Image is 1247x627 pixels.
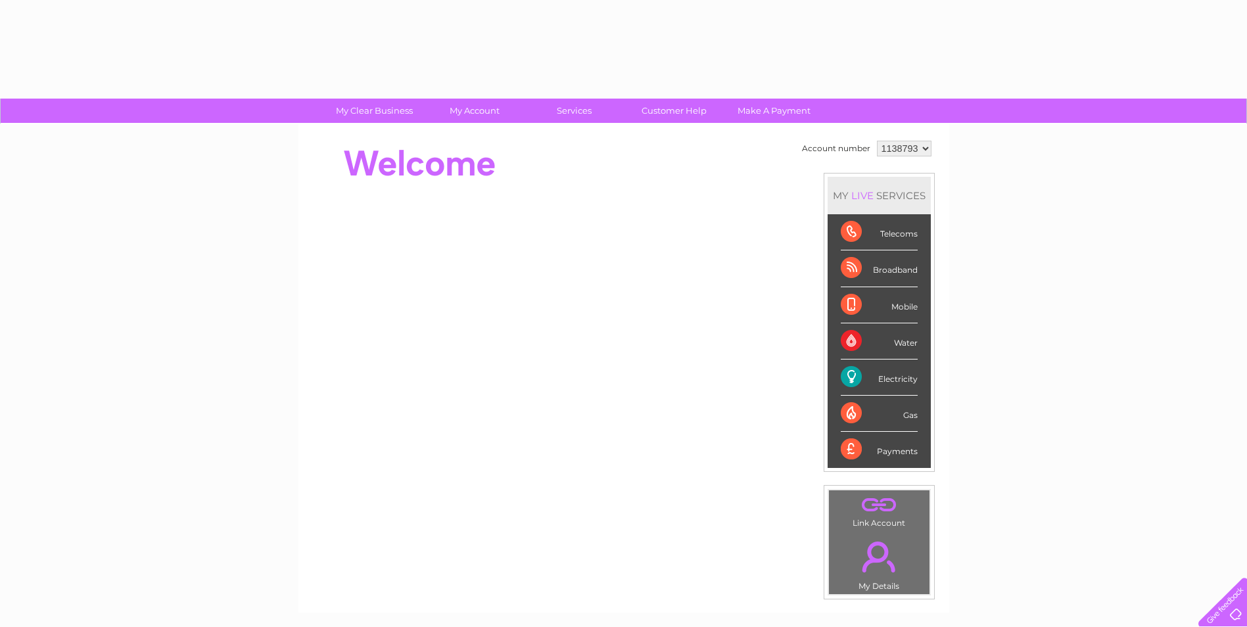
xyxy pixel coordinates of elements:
div: LIVE [849,189,876,202]
td: Link Account [828,490,930,531]
div: Telecoms [841,214,918,250]
div: Payments [841,432,918,467]
div: Gas [841,396,918,432]
div: Electricity [841,360,918,396]
a: Make A Payment [720,99,828,123]
td: Account number [799,137,874,160]
a: Services [520,99,628,123]
a: My Clear Business [320,99,429,123]
a: . [832,534,926,580]
div: Water [841,323,918,360]
div: Broadband [841,250,918,287]
a: Customer Help [620,99,728,123]
a: My Account [420,99,529,123]
a: . [832,494,926,517]
div: Mobile [841,287,918,323]
div: MY SERVICES [828,177,931,214]
td: My Details [828,530,930,595]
